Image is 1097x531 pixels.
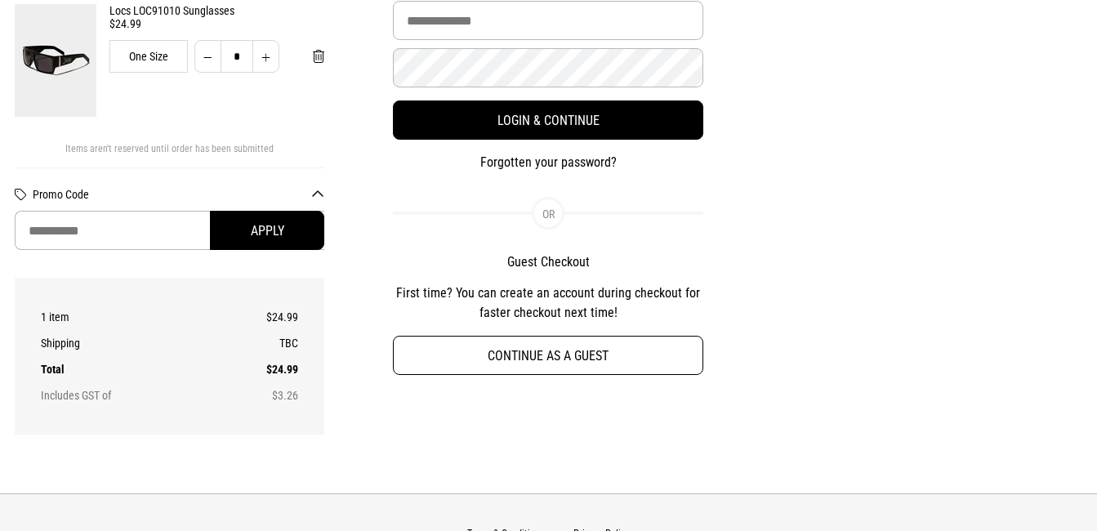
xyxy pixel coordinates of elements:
button: Remove from cart [300,40,337,73]
button: Apply [210,211,324,250]
th: 1 item [41,304,218,330]
td: $24.99 [218,304,299,330]
th: Includes GST of [41,382,218,408]
h2: Guest Checkout [393,254,703,270]
button: Decrease quantity [194,40,221,73]
div: Items aren't reserved until order has been submitted [15,143,325,167]
input: Promo Code [15,211,325,250]
div: $24.99 [109,17,325,30]
td: TBC [218,330,299,356]
th: Shipping [41,330,218,356]
input: Password [393,48,702,87]
img: Locs LOC91010 Sunglasses [15,4,96,117]
th: Total [41,356,218,382]
td: $3.26 [218,382,299,408]
a: Locs LOC91010 Sunglasses [109,4,325,17]
button: Forgotten your password? [393,153,703,172]
td: $24.99 [218,356,299,382]
input: Quantity [221,40,253,73]
button: Continue as a guest [393,336,703,375]
button: Promo Code [33,188,325,201]
input: Email Address [393,1,703,40]
button: Increase quantity [252,40,279,73]
p: First time? You can create an account during checkout for faster checkout next time! [393,283,703,323]
button: Login & Continue [393,100,703,140]
div: One Size [109,40,188,73]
